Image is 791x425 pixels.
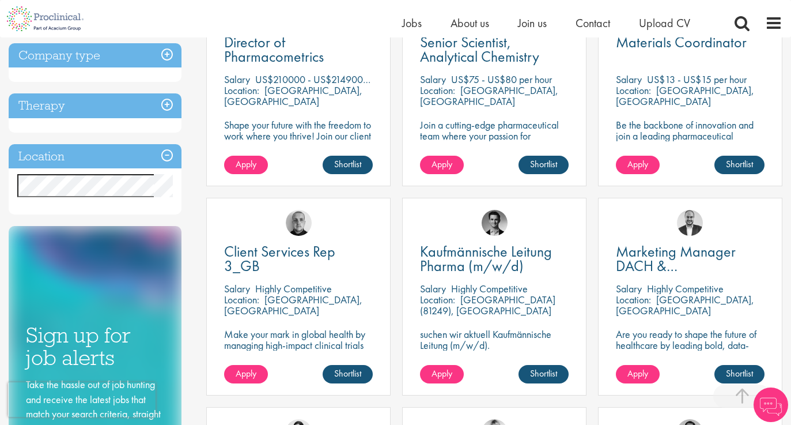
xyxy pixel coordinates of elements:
[616,119,764,163] p: Be the backbone of innovation and join a leading pharmaceutical company to help keep life-changin...
[224,242,335,276] span: Client Services Rep 3_GB
[518,365,569,383] a: Shortlist
[432,158,452,170] span: Apply
[420,242,552,276] span: Kaufmännische Leitung Pharma (m/w/d)
[714,156,764,174] a: Shortlist
[224,293,259,306] span: Location:
[224,329,373,362] p: Make your mark in global health by managing high-impact clinical trials with a leading CRO.
[255,73,407,86] p: US$210000 - US$214900 per annum
[420,156,464,174] a: Apply
[420,329,569,351] p: suchen wir aktuell Kaufmännische Leitung (m/w/d).
[420,84,558,108] p: [GEOGRAPHIC_DATA], [GEOGRAPHIC_DATA]
[616,84,651,97] span: Location:
[627,367,648,379] span: Apply
[432,367,452,379] span: Apply
[518,156,569,174] a: Shortlist
[616,282,642,295] span: Salary
[236,158,256,170] span: Apply
[616,242,755,290] span: Marketing Manager DACH & [GEOGRAPHIC_DATA]
[616,73,642,86] span: Salary
[9,144,181,169] h3: Location
[420,293,555,317] p: [GEOGRAPHIC_DATA] (81249), [GEOGRAPHIC_DATA]
[224,32,324,66] span: Director of Pharmacometrics
[9,43,181,68] h3: Company type
[616,365,660,383] a: Apply
[323,156,373,174] a: Shortlist
[224,293,362,317] p: [GEOGRAPHIC_DATA], [GEOGRAPHIC_DATA]
[647,73,747,86] p: US$13 - US$15 per hour
[754,388,788,422] img: Chatbot
[451,282,528,295] p: Highly Competitive
[8,382,156,417] iframe: reCAPTCHA
[420,293,455,306] span: Location:
[647,282,724,295] p: Highly Competitive
[224,35,373,64] a: Director of Pharmacometrics
[420,119,569,163] p: Join a cutting-edge pharmaceutical team where your passion for chemistry will help shape the futu...
[420,35,569,64] a: Senior Scientist, Analytical Chemistry
[451,16,489,31] a: About us
[420,282,446,295] span: Salary
[639,16,690,31] a: Upload CV
[420,245,569,273] a: Kaufmännische Leitung Pharma (m/w/d)
[224,84,362,108] p: [GEOGRAPHIC_DATA], [GEOGRAPHIC_DATA]
[255,282,332,295] p: Highly Competitive
[518,16,547,31] a: Join us
[224,84,259,97] span: Location:
[224,156,268,174] a: Apply
[616,245,764,273] a: Marketing Manager DACH & [GEOGRAPHIC_DATA]
[224,119,373,163] p: Shape your future with the freedom to work where you thrive! Join our client with this Director p...
[420,32,539,66] span: Senior Scientist, Analytical Chemistry
[9,93,181,118] h3: Therapy
[616,32,747,52] span: Materials Coordinator
[616,329,764,383] p: Are you ready to shape the future of healthcare by leading bold, data-driven marketing strategies...
[26,324,164,368] h3: Sign up for job alerts
[224,73,250,86] span: Salary
[627,158,648,170] span: Apply
[286,210,312,236] img: Harry Budge
[236,367,256,379] span: Apply
[616,156,660,174] a: Apply
[420,73,446,86] span: Salary
[420,84,455,97] span: Location:
[420,365,464,383] a: Apply
[677,210,703,236] img: Aitor Melia
[402,16,422,31] a: Jobs
[482,210,508,236] img: Max Slevogt
[224,365,268,383] a: Apply
[616,293,651,306] span: Location:
[224,282,250,295] span: Salary
[224,245,373,273] a: Client Services Rep 3_GB
[616,35,764,50] a: Materials Coordinator
[616,293,754,317] p: [GEOGRAPHIC_DATA], [GEOGRAPHIC_DATA]
[576,16,610,31] a: Contact
[323,365,373,383] a: Shortlist
[616,84,754,108] p: [GEOGRAPHIC_DATA], [GEOGRAPHIC_DATA]
[714,365,764,383] a: Shortlist
[451,73,552,86] p: US$75 - US$80 per hour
